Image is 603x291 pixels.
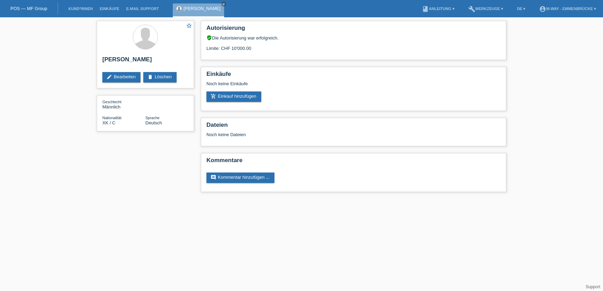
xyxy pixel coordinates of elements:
[143,72,177,82] a: deleteLöschen
[184,6,221,11] a: [PERSON_NAME]
[206,81,501,91] div: Noch keine Einkäufe
[586,284,600,289] a: Support
[513,7,529,11] a: DE ▾
[186,23,192,29] i: star_border
[186,23,192,30] a: star_border
[102,99,145,109] div: Männlich
[206,173,274,183] a: commentKommentar hinzufügen ...
[211,175,216,180] i: comment
[102,72,141,82] a: editBearbeiten
[206,25,501,35] h2: Autorisierung
[221,2,226,7] a: close
[206,71,501,81] h2: Einkäufe
[422,6,429,12] i: book
[107,74,112,80] i: edit
[102,120,116,125] span: Kosovo / C / 10.03.1994
[147,74,153,80] i: delete
[102,56,188,67] h2: [PERSON_NAME]
[539,6,546,12] i: account_circle
[206,41,501,51] div: Limite: CHF 10'000.00
[206,132,418,137] div: Noch keine Dateien
[222,2,226,6] i: close
[206,157,501,167] h2: Kommentare
[536,7,600,11] a: account_circlem-way - Emmenbrücke ▾
[418,7,458,11] a: bookAnleitung ▾
[468,6,475,12] i: build
[465,7,507,11] a: buildWerkzeuge ▾
[206,91,261,102] a: add_shopping_cartEinkauf hinzufügen
[102,116,121,120] span: Nationalität
[206,35,212,41] i: verified_user
[206,122,501,132] h2: Dateien
[96,7,122,11] a: Einkäufe
[211,94,216,99] i: add_shopping_cart
[102,100,121,104] span: Geschlecht
[145,116,160,120] span: Sprache
[206,35,501,41] div: Die Autorisierung war erfolgreich.
[145,120,162,125] span: Deutsch
[123,7,162,11] a: E-Mail Support
[65,7,96,11] a: Kund*innen
[10,6,47,11] a: POS — MF Group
